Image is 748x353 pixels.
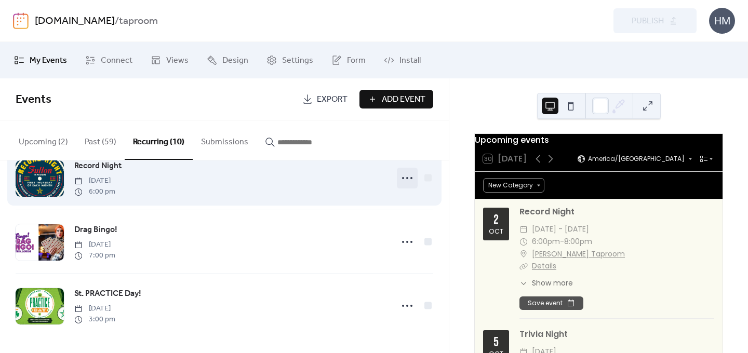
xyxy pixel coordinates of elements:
a: Record Night [519,206,575,218]
span: [DATE] [74,303,115,314]
a: [PERSON_NAME] Taproom [532,248,625,261]
button: Past (59) [76,120,125,159]
span: - [560,236,564,248]
button: ​Show more [519,278,573,289]
a: Drag Bingo! [74,223,117,237]
span: Export [317,93,348,106]
button: Recurring (10) [125,120,193,160]
a: Settings [259,46,321,74]
button: Save event [519,296,583,310]
span: 3:00 pm [74,314,115,325]
a: Export [295,90,355,108]
div: ​ [519,236,528,248]
a: Install [376,46,429,74]
span: Add Event [382,93,425,106]
img: logo [13,12,29,29]
span: 8:00pm [564,236,592,248]
a: Views [143,46,196,74]
span: [DATE] [74,239,115,250]
div: Oct [489,228,503,235]
button: Add Event [359,90,433,108]
div: ​ [519,248,528,261]
button: Upcoming (2) [10,120,76,159]
div: ​ [519,278,528,289]
b: taproom [119,11,158,31]
span: Events [16,88,51,111]
span: Drag Bingo! [74,224,117,236]
div: ​ [519,260,528,273]
a: [DOMAIN_NAME] [35,11,115,31]
button: Submissions [193,120,257,159]
div: ​ [519,223,528,236]
span: St. PRACTICE Day! [74,288,141,300]
a: St. PRACTICE Day! [74,287,141,301]
a: Trivia Night [519,328,568,340]
a: Form [324,46,373,74]
span: Form [347,55,366,67]
a: Record Night [74,159,122,173]
span: [DATE] [74,175,115,186]
span: Install [399,55,421,67]
a: Design [199,46,256,74]
span: 6:00pm [532,236,560,248]
div: HM [709,8,735,34]
span: 6:00 pm [74,186,115,197]
div: 5 [493,336,499,349]
a: My Events [6,46,75,74]
div: Upcoming events [475,134,723,146]
span: [DATE] - [DATE] [532,223,589,236]
span: Show more [532,278,573,289]
div: 2 [493,213,499,226]
span: Settings [282,55,313,67]
span: 7:00 pm [74,250,115,261]
span: Views [166,55,189,67]
a: Details [532,261,556,271]
span: Design [222,55,248,67]
a: Connect [77,46,140,74]
span: America/[GEOGRAPHIC_DATA] [588,156,685,162]
b: / [115,11,119,31]
span: My Events [30,55,67,67]
span: Connect [101,55,132,67]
